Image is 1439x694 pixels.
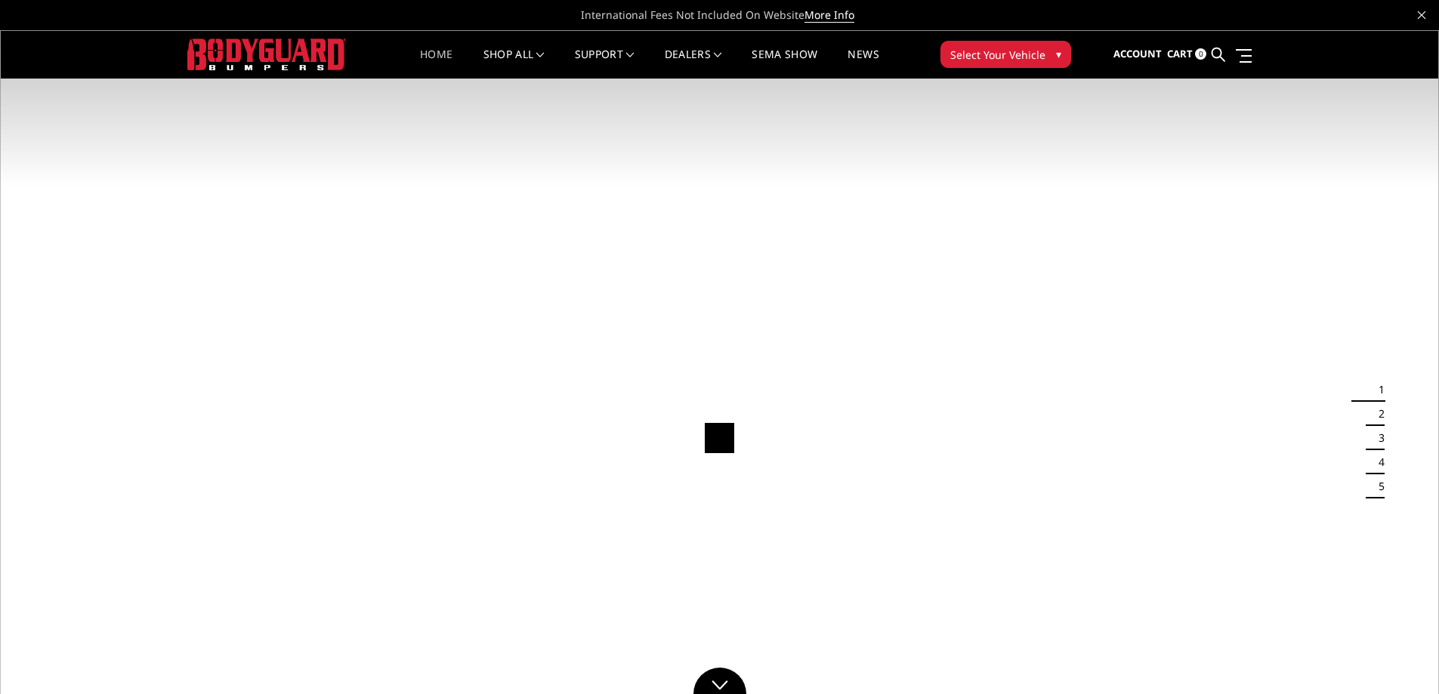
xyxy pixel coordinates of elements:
a: Click to Down [693,668,746,694]
button: 4 of 5 [1370,450,1385,474]
button: 5 of 5 [1370,474,1385,498]
span: 0 [1195,48,1206,60]
a: Support [575,49,635,79]
span: Account [1113,47,1162,60]
button: 3 of 5 [1370,426,1385,450]
a: More Info [804,8,854,23]
button: 1 of 5 [1370,378,1385,402]
span: Cart [1167,47,1193,60]
a: News [848,49,879,79]
a: Cart 0 [1167,34,1206,75]
a: SEMA Show [752,49,817,79]
a: Dealers [665,49,722,79]
span: Select Your Vehicle [950,47,1045,63]
a: shop all [483,49,545,79]
button: 2 of 5 [1370,402,1385,426]
a: Home [420,49,452,79]
span: ▾ [1056,46,1061,62]
img: BODYGUARD BUMPERS [187,39,346,69]
button: Select Your Vehicle [940,41,1071,68]
a: Account [1113,34,1162,75]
